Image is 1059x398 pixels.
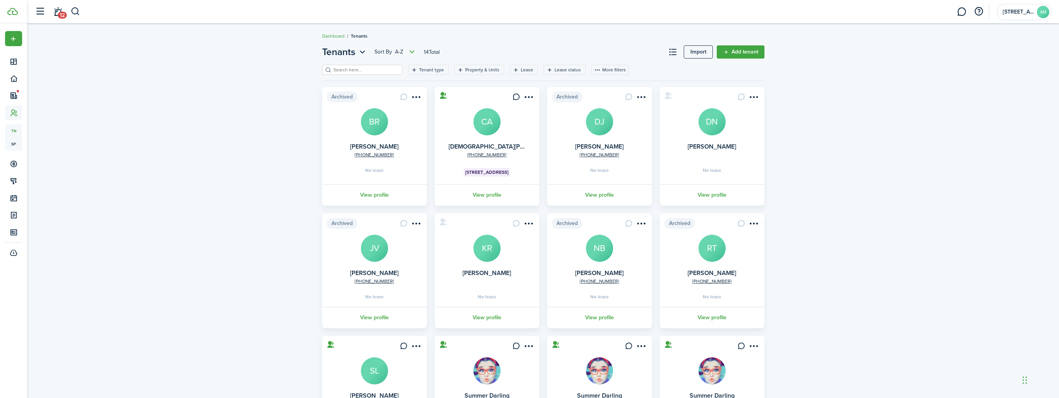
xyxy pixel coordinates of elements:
filter-tag-label: Property & Units [465,66,499,73]
a: [PHONE_NUMBER] [355,151,394,158]
a: tn [5,124,22,137]
span: No lease [365,294,384,299]
filter-tag: Open filter [408,65,449,75]
button: More filters [591,65,629,75]
filter-tag: Open filter [510,65,538,75]
a: sp [5,137,22,151]
filter-tag-label: Tenant type [419,66,444,73]
img: Summer Darling [586,357,613,384]
a: DJ [586,108,613,135]
a: BR [361,108,388,135]
a: [PERSON_NAME] [463,268,511,277]
img: Summer Darling [473,357,501,384]
span: Tenants [322,45,355,59]
button: Open menu [322,45,367,59]
button: Open menu [522,220,535,230]
a: Dashboard [322,33,345,40]
button: Open menu [410,93,422,104]
a: JV [361,235,388,262]
a: [PERSON_NAME] [688,142,736,151]
span: Archived [327,92,357,102]
a: View profile [546,184,653,206]
a: View profile [321,307,428,328]
span: Sort by [374,48,395,56]
a: CA [473,108,501,135]
a: [PHONE_NUMBER] [467,151,506,158]
span: No lease [365,168,384,173]
a: Import [684,45,713,59]
span: 12 [58,12,67,19]
span: Tenants [351,33,367,40]
button: Tenants [322,45,367,59]
button: Open menu [410,342,422,353]
span: Archived [552,218,582,229]
img: Summer Darling [698,357,726,384]
a: Add tenant [717,45,764,59]
a: View profile [433,184,541,206]
button: Open menu [747,220,760,230]
a: [PHONE_NUMBER] [692,278,731,285]
button: Sort byA-Z [374,47,417,57]
filter-tag: Open filter [454,65,504,75]
span: [STREET_ADDRESS] [465,169,508,176]
a: [PERSON_NAME] [688,268,736,277]
a: DN [698,108,726,135]
a: SL [361,357,388,384]
span: 4010 MAIN ST. S, LLC [1003,9,1034,15]
a: Notifications [50,2,65,22]
span: No lease [703,294,721,299]
span: Archived [664,218,695,229]
filter-tag: Open filter [544,65,586,75]
span: No lease [590,294,609,299]
filter-tag-label: Lease [521,66,533,73]
div: Drag [1023,369,1027,392]
a: [PERSON_NAME] [575,142,624,151]
button: Open menu [747,342,760,353]
header-page-total: 14 Total [424,48,440,56]
span: No lease [478,294,496,299]
button: Open resource center [972,5,985,18]
a: View profile [433,307,541,328]
a: [PERSON_NAME] [350,142,399,151]
input: Search here... [331,66,400,74]
button: Open menu [5,31,22,46]
button: Open menu [747,93,760,104]
filter-tag-label: Lease status [555,66,581,73]
span: Archived [552,92,582,102]
a: KR [473,235,501,262]
a: [PHONE_NUMBER] [580,278,619,285]
button: Open menu [635,342,647,353]
span: Archived [327,218,357,229]
a: [PERSON_NAME] [575,268,624,277]
span: A-Z [395,48,403,56]
button: Open sidebar [33,4,47,19]
a: View profile [659,184,766,206]
iframe: Chat Widget [930,314,1059,398]
avatar-text: RT [698,235,726,262]
button: Open menu [522,342,535,353]
img: TenantCloud [7,8,18,15]
span: No lease [590,168,609,173]
a: [PHONE_NUMBER] [355,278,394,285]
a: [DEMOGRAPHIC_DATA][PERSON_NAME] [449,142,563,151]
a: [PHONE_NUMBER] [580,151,619,158]
a: [PERSON_NAME] [350,268,399,277]
avatar-text: 4M [1037,6,1049,18]
a: View profile [546,307,653,328]
a: View profile [659,307,766,328]
button: Open menu [635,220,647,230]
button: Open menu [635,93,647,104]
button: Search [71,5,80,18]
button: Open menu [374,47,417,57]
